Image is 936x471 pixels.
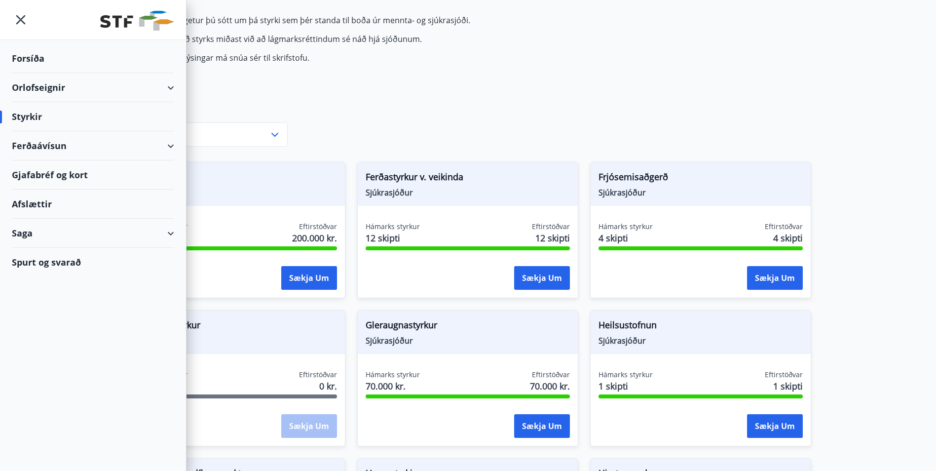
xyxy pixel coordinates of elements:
span: Sjúkrasjóður [133,187,337,198]
span: Frjósemisaðgerð [599,170,803,187]
span: Hámarks styrkur [366,370,420,380]
div: Afslættir [12,190,174,219]
div: Ferðaávísun [12,131,174,160]
span: Hámarks styrkur [599,222,653,232]
button: menu [12,11,30,29]
p: Fyrir frekari upplýsingar má snúa sér til skrifstofu. [125,52,591,63]
p: Hámarksupphæð styrks miðast við að lágmarksréttindum sé náð hjá sjóðunum. [125,34,591,44]
span: 70.000 kr. [530,380,570,392]
div: Saga [12,219,174,248]
button: Sækja um [514,266,570,290]
span: 12 skipti [366,232,420,244]
span: Eftirstöðvar [532,370,570,380]
div: Spurt og svarað [12,248,174,276]
span: 0 kr. [319,380,337,392]
span: 4 skipti [773,232,803,244]
span: Sjúkrasjóður [599,187,803,198]
span: Gleraugnastyrkur [366,318,570,335]
span: Augnaðgerð [133,170,337,187]
span: Hámarks styrkur [366,222,420,232]
img: union_logo [100,11,174,31]
span: Eftirstöðvar [765,222,803,232]
p: Hér fyrir neðan getur þú sótt um þá styrki sem þér standa til boða úr mennta- og sjúkrasjóði. [125,15,591,26]
div: Gjafabréf og kort [12,160,174,190]
span: Fæðingarstyrkur [133,318,337,335]
button: Sækja um [514,414,570,438]
span: 200.000 kr. [292,232,337,244]
span: Ferðastyrkur v. veikinda [366,170,570,187]
span: 12 skipti [535,232,570,244]
span: Sjúkrasjóður [366,187,570,198]
label: Flokkur [125,111,288,120]
span: Eftirstöðvar [765,370,803,380]
span: Eftirstöðvar [532,222,570,232]
span: Eftirstöðvar [299,370,337,380]
span: Eftirstöðvar [299,222,337,232]
span: 4 skipti [599,232,653,244]
span: Heilsustofnun [599,318,803,335]
span: 1 skipti [773,380,803,392]
div: Orlofseignir [12,73,174,102]
div: Styrkir [12,102,174,131]
span: Sjúkrasjóður [366,335,570,346]
button: Sækja um [747,266,803,290]
button: Sækja um [747,414,803,438]
div: Forsíða [12,44,174,73]
span: 1 skipti [599,380,653,392]
span: Sjúkrasjóður [599,335,803,346]
button: Sækja um [281,266,337,290]
span: 70.000 kr. [366,380,420,392]
span: Hámarks styrkur [599,370,653,380]
span: Sjúkrasjóður [133,335,337,346]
